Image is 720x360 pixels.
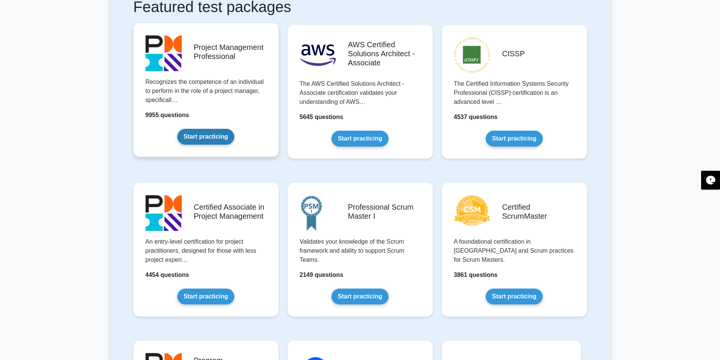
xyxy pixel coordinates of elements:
[331,289,389,304] a: Start practicing
[177,129,234,145] a: Start practicing
[331,131,389,147] a: Start practicing
[486,131,543,147] a: Start practicing
[486,289,543,304] a: Start practicing
[177,289,234,304] a: Start practicing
